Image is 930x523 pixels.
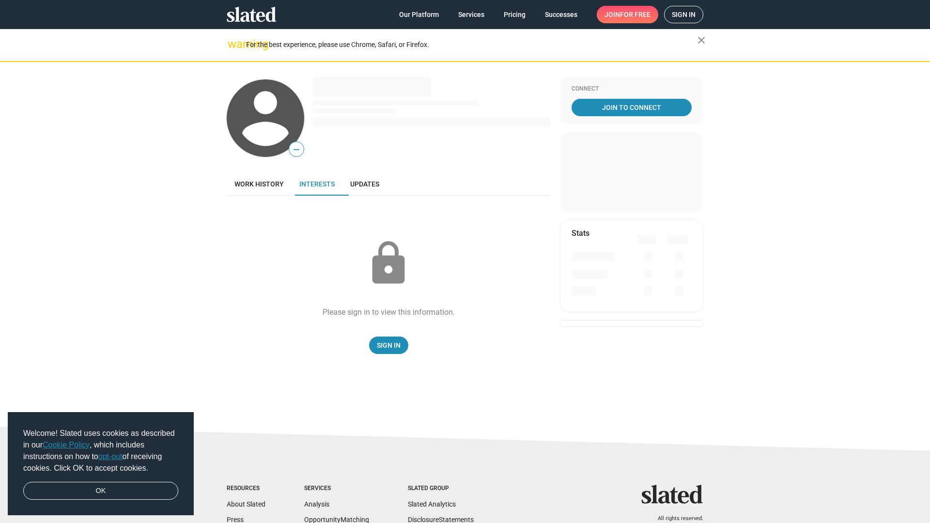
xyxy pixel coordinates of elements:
span: Interests [299,180,335,188]
span: Updates [350,180,379,188]
span: Pricing [504,6,526,23]
a: Work history [227,172,292,196]
span: Services [458,6,484,23]
a: About Slated [227,500,265,508]
a: Updates [342,172,387,196]
div: cookieconsent [8,412,194,516]
span: Join [604,6,651,23]
a: Pricing [496,6,533,23]
div: Please sign in to view this information. [323,307,455,317]
mat-card-title: Stats [572,228,589,238]
a: Slated Analytics [408,500,456,508]
a: Sign In [369,337,408,354]
a: Interests [292,172,342,196]
a: Analysis [304,500,329,508]
a: Successes [537,6,585,23]
div: For the best experience, please use Chrome, Safari, or Firefox. [246,38,697,51]
a: Services [450,6,492,23]
div: Slated Group [408,485,474,492]
mat-icon: close [696,34,707,46]
div: Resources [227,485,265,492]
span: — [289,143,304,156]
mat-icon: lock [364,239,413,288]
mat-icon: warning [228,38,239,50]
a: Cookie Policy [43,441,90,449]
span: for free [620,6,651,23]
span: Welcome! Slated uses cookies as described in our , which includes instructions on how to of recei... [23,428,178,474]
a: Sign in [664,6,703,23]
a: Joinfor free [597,6,658,23]
span: Successes [545,6,577,23]
a: opt-out [98,452,123,461]
div: Services [304,485,369,492]
span: Our Platform [399,6,439,23]
a: Join To Connect [572,99,692,116]
a: dismiss cookie message [23,482,178,500]
span: Sign in [672,6,696,23]
a: Our Platform [391,6,447,23]
span: Work history [234,180,284,188]
div: Connect [572,85,692,93]
span: Join To Connect [573,99,690,116]
span: Sign In [377,337,401,354]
